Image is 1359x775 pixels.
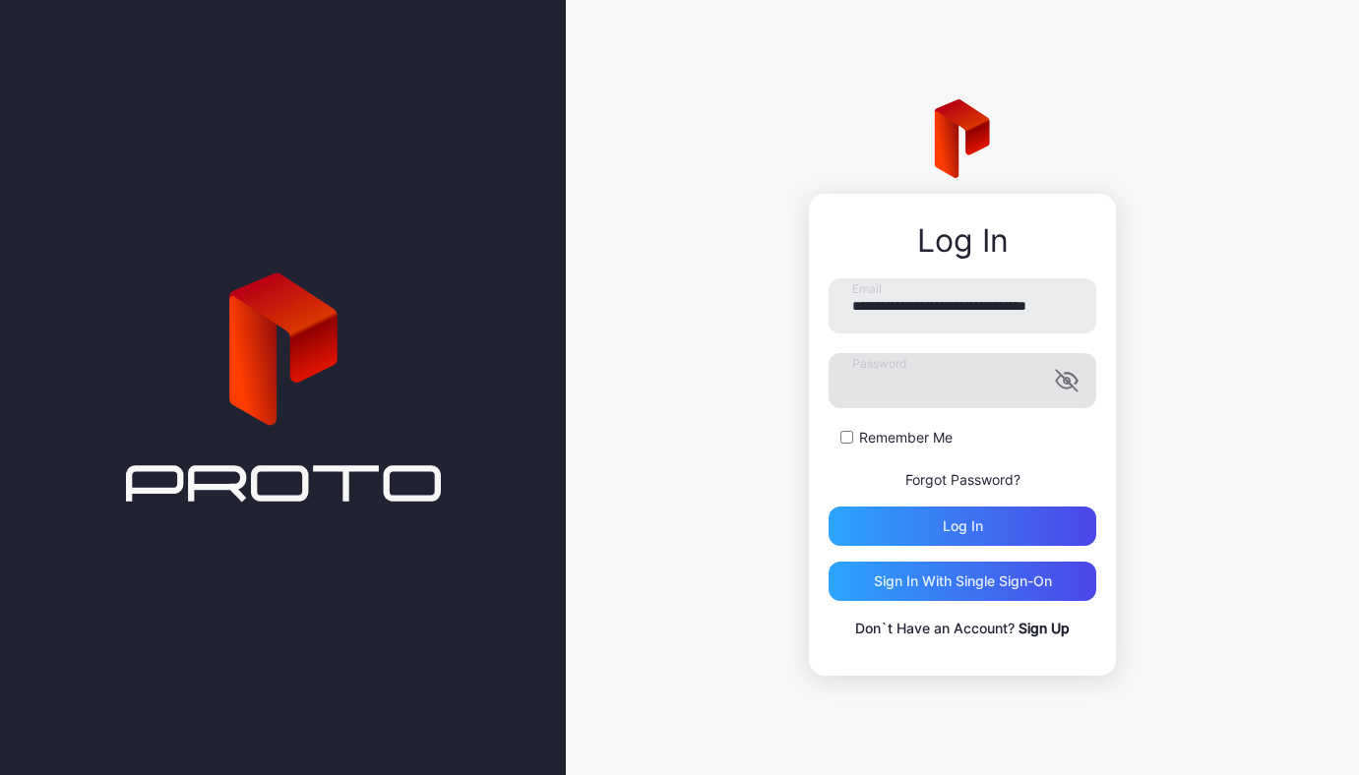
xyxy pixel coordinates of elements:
[829,223,1096,259] div: Log In
[829,507,1096,546] button: Log in
[905,471,1020,488] a: Forgot Password?
[943,518,983,534] div: Log in
[829,353,1096,408] input: Password
[829,617,1096,640] p: Don`t Have an Account?
[1019,620,1070,636] a: Sign Up
[859,428,953,447] label: Remember Me
[874,573,1052,589] div: Sign in With Single Sign-On
[829,562,1096,601] button: Sign in With Single Sign-On
[829,278,1096,333] input: Email
[1055,369,1079,392] button: Password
